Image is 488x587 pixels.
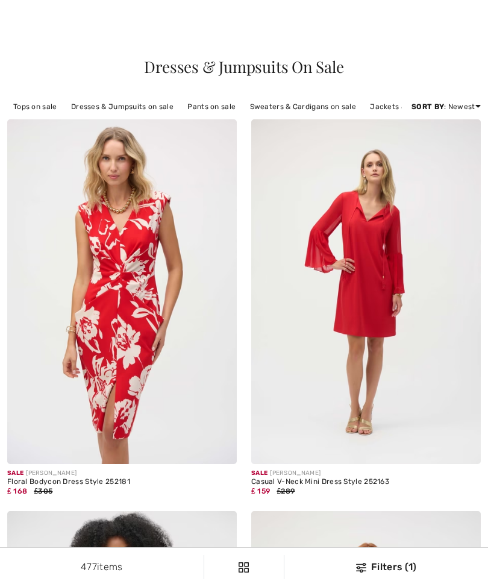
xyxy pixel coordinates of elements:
[7,469,23,477] span: Sale
[65,99,180,115] a: Dresses & Jumpsuits on sale
[411,101,481,112] div: : Newest
[411,102,444,111] strong: Sort By
[277,487,295,495] span: ₤289
[144,56,343,77] span: Dresses & Jumpsuits On Sale
[409,551,476,581] iframe: Opens a widget where you can find more information
[364,99,468,115] a: Jackets & Blazers on sale
[251,469,481,478] div: [PERSON_NAME]
[7,478,237,486] div: Floral Bodycon Dress Style 252181
[81,561,97,573] span: 477
[251,478,481,486] div: Casual V-Neck Mini Dress Style 252163
[34,487,53,495] span: ₤305
[356,563,366,573] img: Filters
[7,469,237,478] div: [PERSON_NAME]
[251,119,481,464] img: Casual V-Neck Mini Dress Style 252163. Radiant red
[244,99,362,115] a: Sweaters & Cardigans on sale
[239,562,249,573] img: Filters
[251,487,270,495] span: ₤ 159
[7,487,27,495] span: ₤ 168
[181,99,242,115] a: Pants on sale
[251,469,267,477] span: Sale
[292,560,481,574] div: Filters (1)
[7,99,63,115] a: Tops on sale
[7,119,237,464] img: Floral Bodycon Dress Style 252181. Red/cream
